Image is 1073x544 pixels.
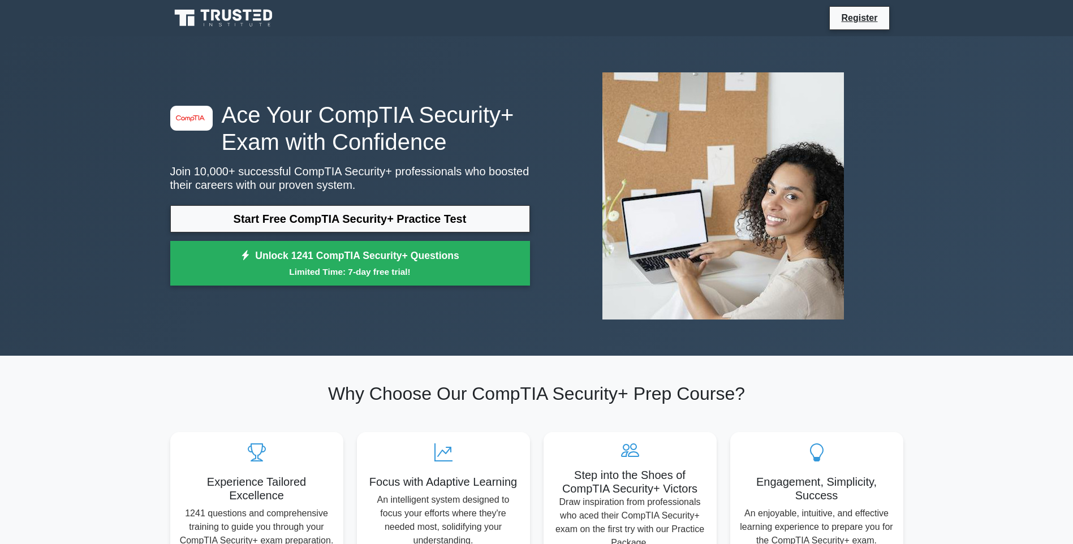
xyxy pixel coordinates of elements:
h5: Experience Tailored Excellence [179,475,334,502]
h5: Engagement, Simplicity, Success [739,475,894,502]
p: Join 10,000+ successful CompTIA Security+ professionals who boosted their careers with our proven... [170,165,530,192]
h1: Ace Your CompTIA Security+ Exam with Confidence [170,101,530,156]
a: Unlock 1241 CompTIA Security+ QuestionsLimited Time: 7-day free trial! [170,241,530,286]
h5: Step into the Shoes of CompTIA Security+ Victors [553,468,708,495]
h5: Focus with Adaptive Learning [366,475,521,489]
a: Register [834,11,884,25]
a: Start Free CompTIA Security+ Practice Test [170,205,530,232]
h2: Why Choose Our CompTIA Security+ Prep Course? [170,383,903,404]
small: Limited Time: 7-day free trial! [184,265,516,278]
